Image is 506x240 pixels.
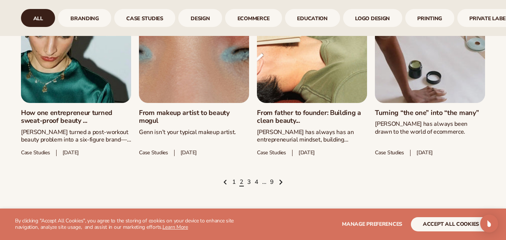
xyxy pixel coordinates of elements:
[343,9,402,27] a: logo design
[139,150,168,156] span: Case studies
[15,218,250,231] p: By clicking "Accept All Cookies", you agree to the storing of cookies on your device to enhance s...
[114,9,176,27] a: case studies
[343,9,402,27] div: 7 / 9
[278,178,284,186] a: Next page
[247,178,251,186] a: Page 3
[240,178,243,186] a: Page 2
[222,178,228,186] a: Previous page
[21,9,55,27] a: All
[375,150,404,156] span: Case studies
[285,9,340,27] div: 6 / 9
[232,178,236,186] a: Page 1
[270,178,274,186] a: Page 9
[257,109,367,125] a: From father to founder: Building a clean beauty...
[139,109,249,125] a: From makeup artist to beauty mogul
[225,9,282,27] a: ecommerce
[405,9,454,27] div: 8 / 9
[342,217,402,231] button: Manage preferences
[405,9,454,27] a: printing
[21,109,131,125] a: How one entrepreneur turned sweat-proof beauty ...
[411,217,491,231] button: accept all cookies
[21,9,55,27] div: 1 / 9
[375,109,485,117] a: Turning “the one” into “the many”
[21,150,50,156] span: Case studies
[342,221,402,228] span: Manage preferences
[257,150,286,156] span: Case studies
[225,9,282,27] div: 5 / 9
[285,9,340,27] a: Education
[178,9,222,27] a: design
[255,178,258,186] a: Page 4
[21,178,485,186] nav: Pagination
[163,224,188,231] a: Learn More
[262,178,266,186] span: …
[178,9,222,27] div: 4 / 9
[480,215,498,233] div: Open Intercom Messenger
[58,9,111,27] div: 2 / 9
[58,9,111,27] a: branding
[114,9,176,27] div: 3 / 9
